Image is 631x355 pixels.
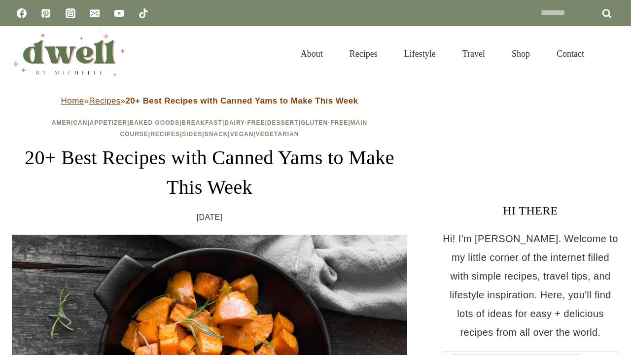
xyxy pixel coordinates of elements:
[52,119,88,126] a: American
[61,96,358,106] span: » »
[61,96,84,106] a: Home
[287,36,336,71] a: About
[442,202,619,219] h3: HI THERE
[442,229,619,342] p: Hi! I'm [PERSON_NAME]. Welcome to my little corner of the internet filled with simple recipes, tr...
[498,36,543,71] a: Shop
[12,3,32,23] a: Facebook
[449,36,498,71] a: Travel
[287,36,597,71] nav: Primary Navigation
[52,119,368,138] span: | | | | | | | | | | | |
[391,36,449,71] a: Lifestyle
[543,36,597,71] a: Contact
[12,31,125,76] img: DWELL by michelle
[61,3,80,23] a: Instagram
[336,36,391,71] a: Recipes
[267,119,299,126] a: Dessert
[134,3,153,23] a: TikTok
[230,131,254,138] a: Vegan
[197,210,223,225] time: [DATE]
[89,96,120,106] a: Recipes
[90,119,127,126] a: Appetizer
[129,119,179,126] a: Baked Goods
[126,96,358,106] strong: 20+ Best Recipes with Canned Yams to Make This Week
[12,143,407,202] h1: 20+ Best Recipes with Canned Yams to Make This Week
[182,131,202,138] a: Sides
[205,131,228,138] a: Snack
[256,131,299,138] a: Vegetarian
[182,119,222,126] a: Breakfast
[602,45,619,62] button: View Search Form
[301,119,348,126] a: Gluten-Free
[109,3,129,23] a: YouTube
[36,3,56,23] a: Pinterest
[85,3,105,23] a: Email
[224,119,265,126] a: Dairy-Free
[150,131,180,138] a: Recipes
